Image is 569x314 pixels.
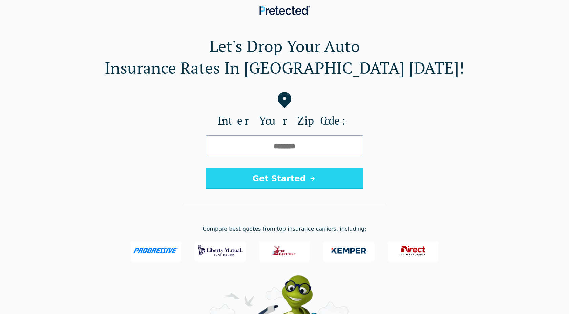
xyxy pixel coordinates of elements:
label: Enter Your Zip Code: [11,114,558,127]
img: Kemper [326,242,371,260]
img: Progressive [133,248,178,253]
button: Get Started [206,168,363,189]
p: Compare best quotes from top insurance carriers, including: [11,225,558,233]
img: The Hartford [268,242,301,260]
img: Liberty Mutual [198,242,243,260]
img: Direct General [397,242,430,260]
h1: Let's Drop Your Auto Insurance Rates In [GEOGRAPHIC_DATA] [DATE]! [11,35,558,78]
img: Pretected [259,6,310,15]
